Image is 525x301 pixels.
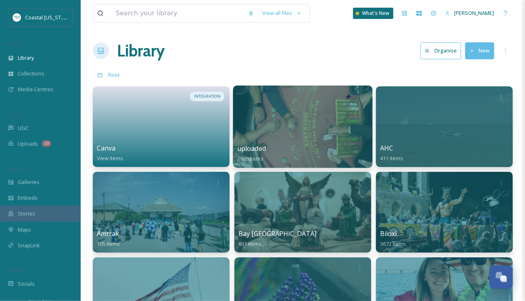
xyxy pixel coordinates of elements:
span: Embeds [18,194,38,202]
span: 411 items [380,155,403,162]
a: Library [117,39,165,63]
span: 3672 items [380,240,406,247]
span: Maps [18,226,31,234]
span: Bay [GEOGRAPHIC_DATA] [238,229,316,238]
span: Stories [18,210,35,217]
span: COLLECT [8,112,25,118]
a: INTEGRATIONCanvaView Items [93,86,230,167]
button: Organise [420,42,461,59]
span: Canva [97,144,115,153]
div: 20 [42,140,51,147]
span: Galleries [18,178,40,186]
a: What's New [353,8,393,19]
input: Search your library [112,4,244,22]
span: Socials [18,280,35,288]
span: View Items [97,155,123,162]
a: uploaded2995 items [237,145,266,163]
span: Media Centres [18,86,53,93]
span: Library [18,54,34,62]
span: Root [108,71,120,78]
span: SOCIALS [8,268,24,274]
span: Uploads [18,140,38,148]
span: AHC [380,144,393,153]
span: WIDGETS [8,166,27,172]
span: UGC [18,124,29,132]
button: Open Chat [489,265,513,289]
a: View all files [258,5,305,21]
button: New [465,42,494,59]
a: Amtrak105 items [97,230,120,247]
span: [PERSON_NAME] [454,9,494,17]
span: Coastal [US_STATE] [25,13,71,21]
span: MEDIA [8,42,22,48]
span: 105 items [97,240,120,247]
span: Collections [18,70,44,77]
span: uploaded [237,144,266,153]
span: Amtrak [97,229,119,238]
span: Biloxi [380,229,397,238]
a: Biloxi3672 items [380,230,406,247]
img: download%20%281%29.jpeg [13,13,21,21]
a: Bay [GEOGRAPHIC_DATA]691 items [238,230,316,247]
span: 691 items [238,240,261,247]
span: 2995 items [237,155,264,162]
span: INTEGRATION [194,94,220,99]
a: [PERSON_NAME] [441,5,498,21]
span: SnapLink [18,242,40,249]
a: AHC411 items [380,144,403,162]
a: Root [108,70,120,79]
